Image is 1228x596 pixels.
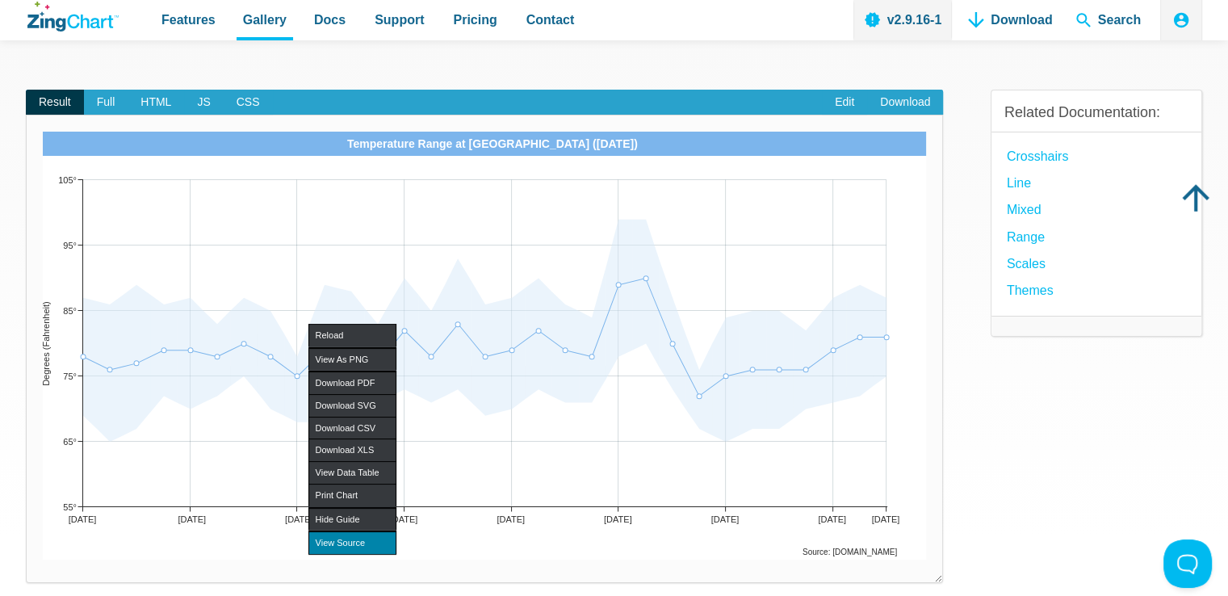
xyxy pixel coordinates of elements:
span: Result [26,90,84,115]
a: Edit [822,90,867,115]
span: Support [375,9,424,31]
a: themes [1007,279,1054,301]
iframe: Toggle Customer Support [1163,539,1212,588]
a: ZingChart Logo. Click to return to the homepage [27,2,119,31]
div: Hide Guide [308,508,396,531]
a: Scales [1007,253,1046,275]
span: Gallery [243,9,287,31]
div: View Source [308,531,396,554]
div: Download CSV [308,417,396,439]
a: Mixed [1007,199,1041,220]
div: Download XLS [308,439,396,461]
span: HTML [128,90,184,115]
a: Download [867,90,943,115]
span: JS [184,90,223,115]
span: Docs [314,9,346,31]
div: Print Chart [308,484,396,506]
span: CSS [224,90,273,115]
a: Line [1007,172,1031,194]
div: View Data Table [308,461,396,484]
span: Pricing [453,9,497,31]
div: Download PDF [308,371,396,394]
h3: Related Documentation: [1004,103,1188,122]
span: Features [161,9,216,31]
div: Reload [308,324,396,346]
a: Range [1007,226,1045,248]
div: View As PNG [308,348,396,371]
span: Contact [526,9,575,31]
div: Download SVG [308,394,396,417]
a: Crosshairs [1007,145,1068,167]
span: Full [84,90,128,115]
